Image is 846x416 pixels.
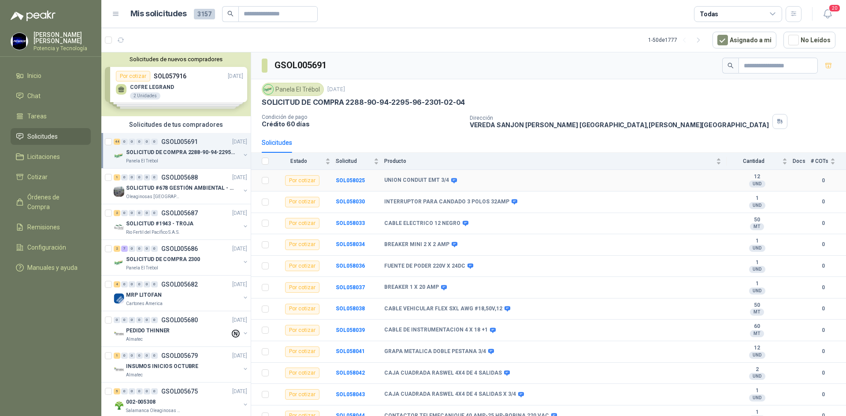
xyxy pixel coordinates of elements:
span: Órdenes de Compra [27,192,82,212]
a: Licitaciones [11,148,91,165]
h3: GSOL005691 [275,59,328,72]
p: Salamanca Oleaginosas SAS [126,407,182,414]
div: Por cotizar [285,346,319,357]
div: 1 [114,174,120,180]
div: 0 [121,139,128,145]
b: 2 [727,366,787,373]
p: Almatec [126,336,143,343]
b: SOL058033 [336,220,365,226]
a: 0 0 0 0 0 0 GSOL005680[DATE] Company LogoPEDIDO THINNERAlmatec [114,315,249,343]
div: Panela El Trébol [262,83,324,96]
a: Órdenes de Compra [11,189,91,215]
div: 0 [144,317,150,323]
div: Por cotizar [285,282,319,293]
div: 0 [144,281,150,287]
div: 0 [151,210,158,216]
div: 0 [144,388,150,394]
img: Company Logo [114,151,124,161]
p: SOLICITUD DE COMPRA 2300 [126,255,200,264]
b: 0 [811,326,835,335]
span: Inicio [27,71,41,81]
div: 0 [129,353,135,359]
div: 0 [129,281,135,287]
p: GSOL005679 [161,353,198,359]
a: Cotizar [11,169,91,185]
div: 0 [129,139,135,145]
img: Company Logo [114,329,124,339]
a: 2 7 0 0 0 0 GSOL005686[DATE] Company LogoSOLICITUD DE COMPRA 2300Panela El Trébol [114,243,249,272]
div: 0 [136,174,143,180]
p: Panela El Trébol [126,265,158,272]
p: Crédito 60 días [262,120,463,128]
div: 0 [151,353,158,359]
div: 2 [114,246,120,252]
p: GSOL005680 [161,317,198,323]
a: SOL058025 [336,177,365,184]
div: Todas [700,9,718,19]
div: 0 [144,353,150,359]
b: SOL058038 [336,306,365,312]
span: 3157 [194,9,215,19]
b: 0 [811,347,835,356]
b: SOL058037 [336,284,365,291]
p: VEREDA SANJON [PERSON_NAME] [GEOGRAPHIC_DATA] , [PERSON_NAME][GEOGRAPHIC_DATA] [470,121,769,129]
b: BREAKER 1 X 20 AMP [384,284,439,291]
div: Por cotizar [285,218,319,228]
b: UNION CONDUIT EMT 3/4 [384,177,449,184]
a: SOL058030 [336,199,365,205]
div: 0 [144,246,150,252]
div: Por cotizar [285,389,319,400]
p: Panela El Trébol [126,158,158,165]
div: 0 [136,388,143,394]
div: Por cotizar [285,261,319,271]
span: # COTs [811,158,828,164]
b: 50 [727,217,787,224]
p: Rio Fertil del Pacífico S.A.S. [126,229,180,236]
div: UND [749,287,765,295]
span: Solicitud [336,158,372,164]
a: SOL058042 [336,370,365,376]
img: Company Logo [114,293,124,304]
p: [DATE] [327,85,345,94]
th: # COTs [811,153,846,170]
p: Dirección [470,115,769,121]
b: 0 [811,198,835,206]
b: CAJA CUADRADA RASWEL 4X4 DE 4 SALIDAS [384,370,502,377]
img: Company Logo [11,33,28,50]
a: 1 0 0 0 0 0 GSOL005688[DATE] Company LogoSOLICITUD #678 GESTIÓN AMBIENTAL - TUMACOOleaginosas [GE... [114,172,249,200]
div: 0 [136,317,143,323]
button: Asignado a mi [712,32,776,48]
div: 0 [129,388,135,394]
div: 0 [151,174,158,180]
a: SOL058043 [336,391,365,398]
span: Remisiones [27,222,60,232]
span: Producto [384,158,714,164]
a: SOL058036 [336,263,365,269]
b: 1 [727,387,787,394]
div: 0 [144,210,150,216]
b: BREAKER MINI 2 X 2 AMP [384,241,449,248]
b: SOL058041 [336,348,365,354]
a: 2 0 0 0 0 0 GSOL005687[DATE] Company LogoSOLICITUD #1943 - TROJARio Fertil del Pacífico S.A.S. [114,208,249,236]
div: 0 [129,317,135,323]
div: 5 [114,388,120,394]
div: 0 [121,174,128,180]
a: Configuración [11,239,91,256]
div: Por cotizar [285,197,319,207]
a: Tareas [11,108,91,125]
div: UND [749,245,765,252]
img: Logo peakr [11,11,56,21]
b: 1 [727,280,787,287]
p: GSOL005687 [161,210,198,216]
h1: Mis solicitudes [130,7,187,20]
img: Company Logo [114,186,124,197]
p: GSOL005682 [161,281,198,287]
div: 0 [121,317,128,323]
a: Solicitudes [11,128,91,145]
b: 1 [727,195,787,202]
div: 0 [121,281,128,287]
div: UND [749,202,765,209]
div: 1 [114,353,120,359]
